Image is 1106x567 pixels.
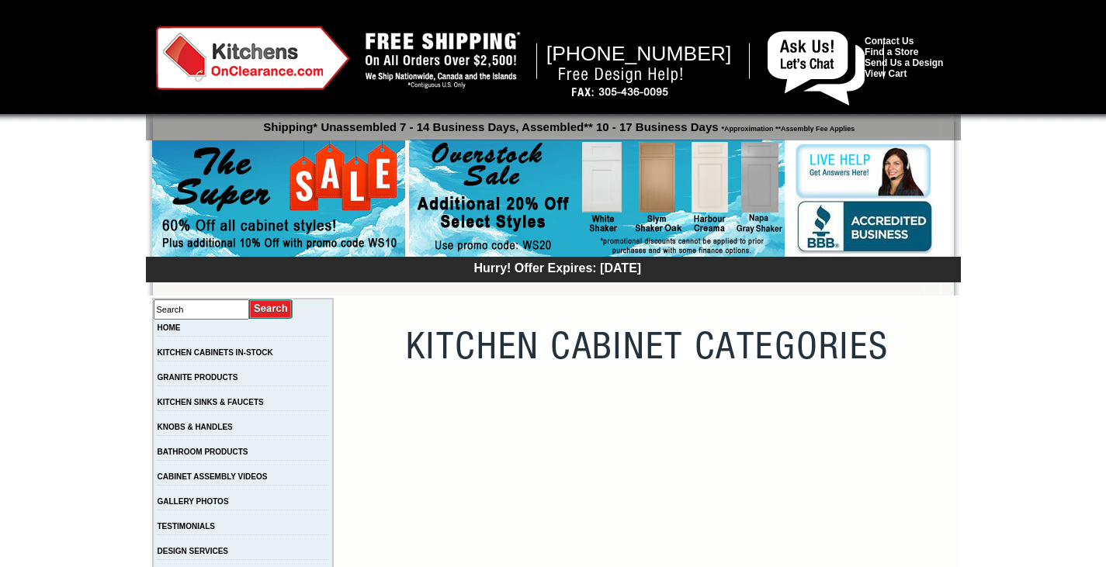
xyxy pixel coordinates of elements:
[158,448,248,456] a: BATHROOM PRODUCTS
[158,472,268,481] a: CABINET ASSEMBLY VIDEOS
[158,423,233,431] a: KNOBS & HANDLES
[154,113,961,133] p: Shipping* Unassembled 7 - 14 Business Days, Assembled** 10 - 17 Business Days
[249,299,293,320] input: Submit
[154,259,961,275] div: Hurry! Offer Expires: [DATE]
[865,57,943,68] a: Send Us a Design
[158,497,229,506] a: GALLERY PHOTOS
[719,121,855,133] span: *Approximation **Assembly Fee Applies
[158,348,273,357] a: KITCHEN CABINETS IN-STOCK
[865,68,907,79] a: View Cart
[158,522,215,531] a: TESTIMONIALS
[865,47,918,57] a: Find a Store
[546,42,732,65] span: [PHONE_NUMBER]
[158,398,264,406] a: KITCHEN SINKS & FAUCETS
[865,36,914,47] a: Contact Us
[158,373,238,382] a: GRANITE PRODUCTS
[158,547,229,555] a: DESIGN SERVICES
[156,26,350,90] img: Kitchens on Clearance Logo
[158,323,181,332] a: HOME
